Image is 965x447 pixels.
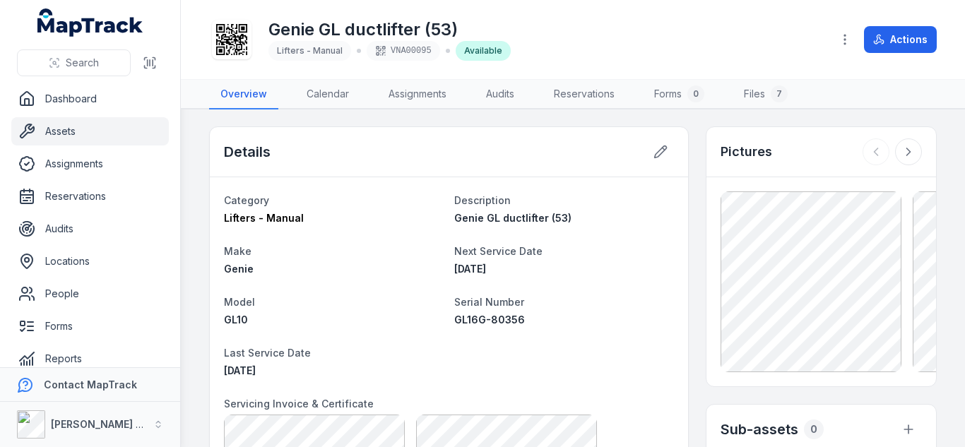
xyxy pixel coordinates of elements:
span: Serial Number [454,296,524,308]
a: MapTrack [37,8,143,37]
div: 7 [771,85,788,102]
div: 0 [687,85,704,102]
a: Assets [11,117,169,145]
div: Available [456,41,511,61]
span: Search [66,56,99,70]
a: Overview [209,80,278,109]
span: Lifters - Manual [277,45,343,56]
a: Assignments [377,80,458,109]
button: Actions [864,26,937,53]
button: Search [17,49,131,76]
a: Reservations [543,80,626,109]
strong: Contact MapTrack [44,379,137,391]
span: [DATE] [224,364,256,376]
h3: Pictures [721,142,772,162]
h2: Details [224,142,271,162]
h2: Sub-assets [721,419,798,439]
time: 17/07/2025, 12:00:00 am [224,364,256,376]
span: Model [224,296,255,308]
a: Reports [11,345,169,373]
a: Forms0 [643,80,716,109]
a: People [11,280,169,308]
span: Last Service Date [224,347,311,359]
span: Make [224,245,251,257]
a: Locations [11,247,169,275]
a: Reservations [11,182,169,210]
span: Servicing Invoice & Certificate [224,398,374,410]
span: [DATE] [454,263,486,275]
h1: Genie GL ductlifter (53) [268,18,511,41]
div: 0 [804,419,824,439]
time: 17/07/2026, 12:25:00 am [454,263,486,275]
a: Forms [11,312,169,340]
a: Audits [11,215,169,243]
span: GL10 [224,314,248,326]
a: Files7 [733,80,799,109]
a: Audits [475,80,526,109]
span: Category [224,194,269,206]
span: Next Service Date [454,245,543,257]
span: Genie GL ductlifter (53) [454,212,572,224]
a: Calendar [295,80,360,109]
a: Assignments [11,150,169,178]
span: Genie [224,263,254,275]
a: Dashboard [11,85,169,113]
div: VNA00095 [367,41,440,61]
span: Description [454,194,511,206]
span: GL16G-80356 [454,314,525,326]
strong: [PERSON_NAME] Air [51,418,149,430]
span: Lifters - Manual [224,212,304,224]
